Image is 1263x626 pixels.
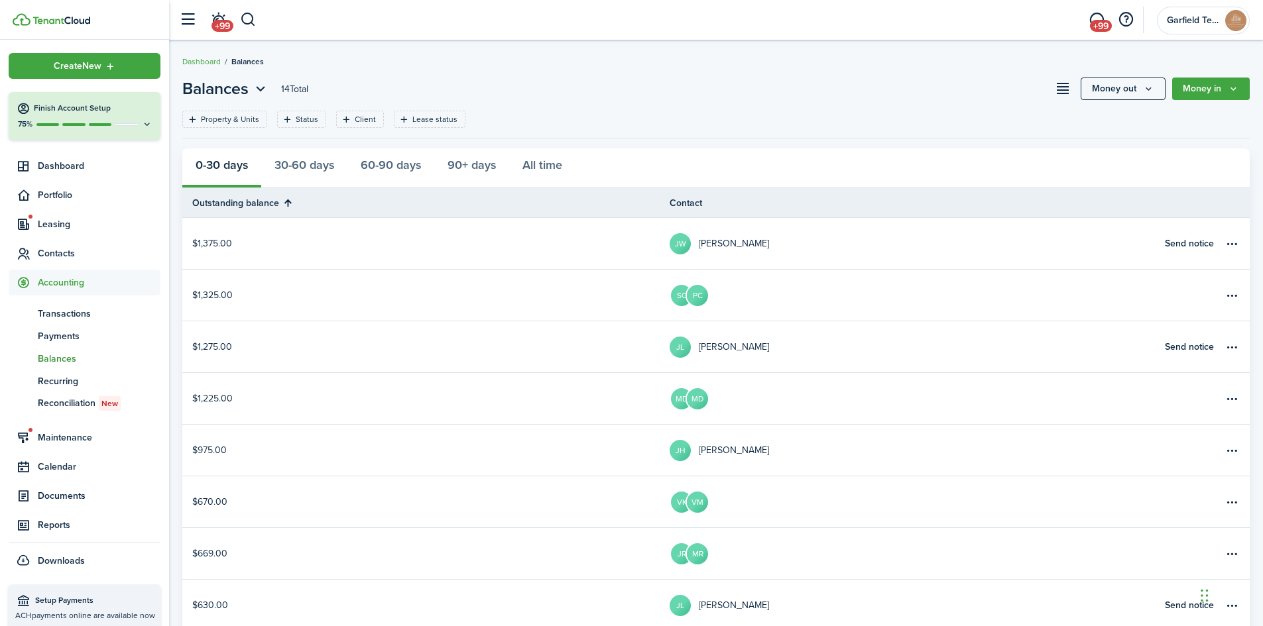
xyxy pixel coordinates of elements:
avatar-text: JR [671,543,692,564]
table-profile-info-text: [PERSON_NAME] [699,600,769,611]
span: Transactions [38,307,160,321]
span: Garfield Terrace Apartments [1167,16,1220,25]
a: SCPC [670,270,1157,321]
avatar-text: JL [670,337,691,358]
span: payments online are available now [32,609,155,621]
table-profile-info-text: [PERSON_NAME] [699,238,769,249]
table-profile-info-text: [PERSON_NAME] [699,342,769,352]
a: Open menu [1157,476,1250,527]
header-page-total: 14 Total [281,82,308,96]
a: Dashboard [182,56,221,68]
a: Open menu [1157,270,1250,321]
a: Recurring [9,370,160,392]
a: Send notice [1165,598,1214,612]
span: Recurring [38,374,160,388]
iframe: Chat Widget [1197,562,1263,626]
a: ReconciliationNew [9,392,160,415]
h4: Finish Account Setup [34,103,152,114]
filter-tag-label: Lease status [412,113,457,125]
a: VKVM [670,476,1157,527]
a: Open menu [1157,373,1250,424]
avatar-text: MR [687,543,708,564]
button: Balances [182,77,269,101]
button: Open menu [1224,391,1240,407]
avatar-text: MD [687,388,708,409]
filter-tag: Open filter [394,111,465,128]
a: Send notice [1165,340,1214,354]
a: Balances [9,347,160,370]
th: Contact [670,196,1157,210]
a: JW[PERSON_NAME] [670,218,1157,269]
a: $669.00 [182,528,670,579]
span: Downloads [38,554,85,568]
a: $975.00 [182,425,670,476]
a: Transactions [9,302,160,325]
span: New [101,397,118,409]
span: Setup Payments [35,594,154,607]
button: Money in [1172,78,1250,100]
span: +99 [1090,20,1112,32]
a: Send noticeOpen menu [1157,218,1250,269]
span: Dashboard [38,159,160,173]
a: JL[PERSON_NAME] [670,321,1157,372]
p: ACH [15,609,154,621]
a: $1,325.00 [182,270,670,321]
button: Open menu [1224,443,1240,458]
a: Send notice [1165,236,1214,250]
a: Open menu [1157,528,1250,579]
img: TenantCloud [13,13,30,26]
button: Open menu [1224,236,1240,252]
button: 90+ days [434,148,509,188]
filter-tag-label: Client [355,113,376,125]
a: Messaging [1084,3,1109,37]
a: $1,375.00 [182,218,670,269]
button: Open sidebar [175,7,200,32]
button: Open resource center [1114,9,1137,31]
span: Balances [182,77,249,101]
a: $1,275.00 [182,321,670,372]
a: Open menu [1157,425,1250,476]
filter-tag: Open filter [277,111,326,128]
span: Contacts [38,246,160,260]
a: JRMR [670,528,1157,579]
button: Open menu [1224,494,1240,510]
a: Dashboard [9,153,160,179]
div: Drag [1201,576,1209,615]
avatar-text: JL [670,595,691,616]
span: Payments [38,329,160,343]
button: Open menu [1224,287,1240,303]
avatar-text: VM [687,492,708,513]
button: Open menu [1081,78,1166,100]
a: Payments [9,325,160,347]
button: All time [509,148,575,188]
a: Send noticeOpen menu [1157,321,1250,372]
table-profile-info-text: [PERSON_NAME] [699,445,769,456]
span: +99 [211,20,233,32]
img: Garfield Terrace Apartments [1225,10,1246,31]
span: Reconciliation [38,396,160,411]
avatar-text: VK [671,492,692,513]
p: 75% [17,119,33,130]
button: 30-60 days [261,148,347,188]
filter-tag: Open filter [182,111,267,128]
a: $1,225.00 [182,373,670,424]
button: Open menu [1224,546,1240,562]
span: Reports [38,518,160,532]
button: Open menu [1172,78,1250,100]
button: Search [240,9,257,31]
a: $670.00 [182,476,670,527]
span: Calendar [38,460,160,474]
filter-tag-label: Status [296,113,318,125]
a: Notifications [206,3,231,37]
a: JH[PERSON_NAME] [670,425,1157,476]
avatar-text: MD [671,388,692,409]
avatar-text: SC [671,285,692,306]
a: Reports [9,512,160,538]
button: Open menu [182,77,269,101]
filter-tag: Open filter [336,111,384,128]
avatar-text: PC [687,285,708,306]
button: Open menu [9,53,160,79]
a: MDMD [670,373,1157,424]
